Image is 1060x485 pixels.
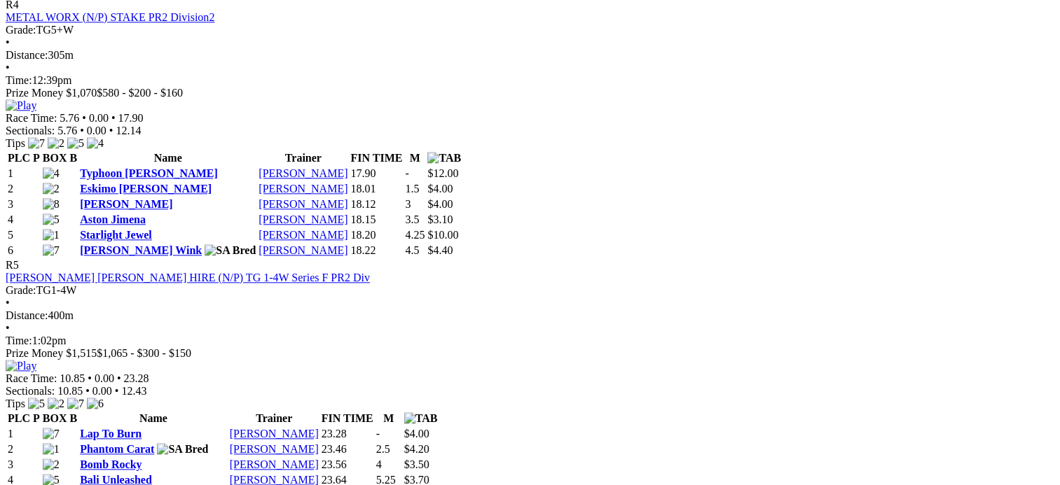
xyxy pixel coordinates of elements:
[6,347,1054,360] div: Prize Money $1,515
[80,428,142,440] a: Lap To Burn
[259,244,347,256] a: [PERSON_NAME]
[259,183,347,195] a: [PERSON_NAME]
[6,62,10,73] span: •
[33,412,40,424] span: P
[60,372,85,384] span: 10.85
[80,229,152,241] a: Starlight Jewel
[7,244,41,258] td: 6
[6,284,1054,297] div: TG1-4W
[157,443,208,456] img: SA Bred
[404,151,425,165] th: M
[376,443,390,455] text: 2.5
[427,152,461,164] img: TAB
[43,183,60,195] img: 2
[405,229,425,241] text: 4.25
[7,182,41,196] td: 2
[80,213,146,225] a: Aston Jimena
[259,198,347,210] a: [PERSON_NAME]
[405,198,411,210] text: 3
[97,87,183,99] span: $580 - $200 - $160
[97,347,191,359] span: $1,065 - $300 - $150
[321,442,374,456] td: 23.46
[117,372,121,384] span: •
[321,412,374,426] th: FIN TIME
[427,213,453,225] span: $3.10
[111,112,116,124] span: •
[6,360,36,372] img: Play
[6,24,1054,36] div: TG5+W
[6,385,55,397] span: Sectionals:
[405,183,419,195] text: 1.5
[43,412,67,424] span: BOX
[6,398,25,409] span: Tips
[7,458,41,472] td: 3
[6,309,1054,322] div: 400m
[7,213,41,227] td: 4
[28,137,45,150] img: 7
[6,309,48,321] span: Distance:
[6,297,10,309] span: •
[405,167,408,179] text: -
[7,228,41,242] td: 5
[350,167,403,181] td: 17.90
[350,228,403,242] td: 18.20
[80,183,212,195] a: Eskimo [PERSON_NAME]
[7,427,41,441] td: 1
[87,398,104,410] img: 6
[405,244,419,256] text: 4.5
[427,167,458,179] span: $12.00
[57,385,83,397] span: 10.85
[230,443,319,455] a: [PERSON_NAME]
[258,151,348,165] th: Trainer
[427,244,453,256] span: $4.40
[88,372,92,384] span: •
[8,412,30,424] span: PLC
[43,167,60,180] img: 4
[404,443,429,455] span: $4.20
[60,112,79,124] span: 5.76
[85,385,90,397] span: •
[8,152,30,164] span: PLC
[6,11,214,23] a: METAL WORX (N/P) STAKE PR2 Division2
[230,458,319,470] a: [PERSON_NAME]
[350,244,403,258] td: 18.22
[43,229,60,241] img: 1
[43,428,60,440] img: 7
[405,213,419,225] text: 3.5
[6,272,370,283] a: [PERSON_NAME] [PERSON_NAME] HIRE (N/P) TG 1-4W Series F PR2 Div
[80,458,142,470] a: Bomb Rocky
[43,198,60,211] img: 8
[6,137,25,149] span: Tips
[95,372,114,384] span: 0.00
[7,442,41,456] td: 2
[7,167,41,181] td: 1
[6,335,32,346] span: Time:
[43,458,60,471] img: 2
[404,428,429,440] span: $4.00
[6,112,57,124] span: Race Time:
[28,398,45,410] img: 5
[89,112,109,124] span: 0.00
[69,152,77,164] span: B
[115,385,119,397] span: •
[6,322,10,334] span: •
[376,412,402,426] th: M
[80,167,218,179] a: Typhoon [PERSON_NAME]
[67,398,84,410] img: 7
[80,443,154,455] a: Phantom Carat
[87,137,104,150] img: 4
[67,137,84,150] img: 5
[6,335,1054,347] div: 1:02pm
[259,213,347,225] a: [PERSON_NAME]
[427,198,453,210] span: $4.00
[229,412,319,426] th: Trainer
[6,259,19,271] span: R5
[118,112,144,124] span: 17.90
[48,398,64,410] img: 2
[7,197,41,211] td: 3
[350,213,403,227] td: 18.15
[43,152,67,164] span: BOX
[43,443,60,456] img: 1
[116,125,141,136] span: 12.14
[230,428,319,440] a: [PERSON_NAME]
